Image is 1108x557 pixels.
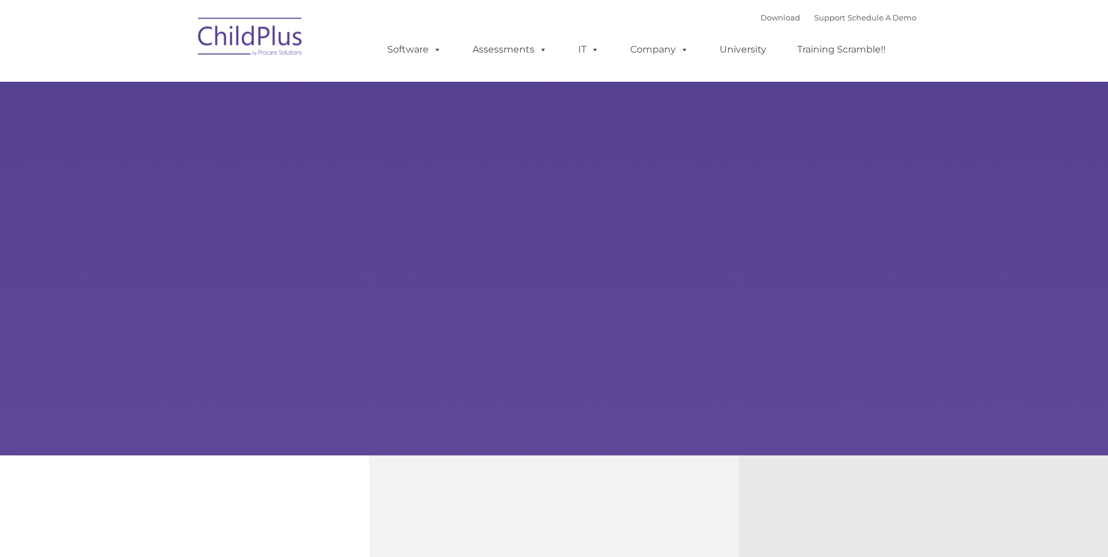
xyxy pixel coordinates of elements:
font: | [760,13,916,22]
a: University [708,38,778,61]
a: Training Scramble!! [786,38,897,61]
a: Software [376,38,453,61]
a: Download [760,13,800,22]
a: Support [814,13,845,22]
a: Assessments [461,38,559,61]
a: Schedule A Demo [848,13,916,22]
a: IT [567,38,611,61]
img: ChildPlus by Procare Solutions [192,9,309,68]
a: Company [619,38,700,61]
